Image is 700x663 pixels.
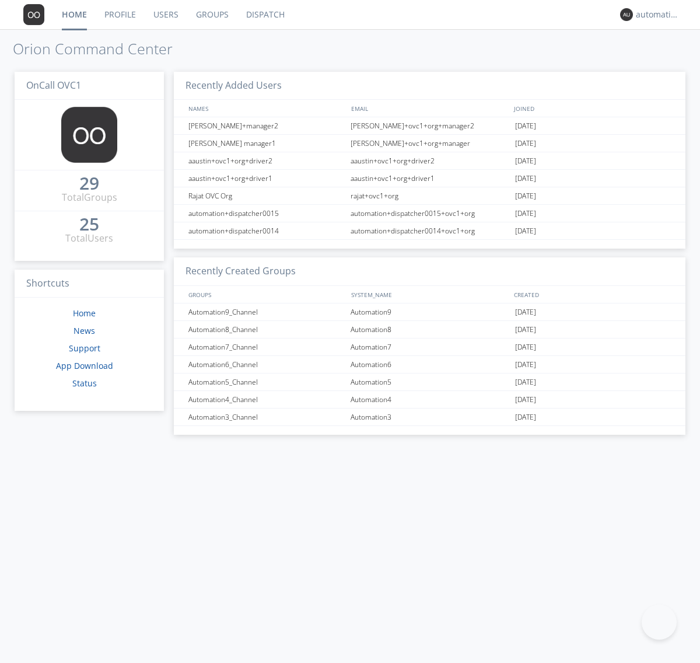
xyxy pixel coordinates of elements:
div: rajat+ovc1+org [348,187,512,204]
div: Total Groups [62,191,117,204]
div: automation+dispatcher0015 [185,205,347,222]
a: 25 [79,218,99,232]
span: [DATE] [515,152,536,170]
div: Automation7 [348,339,512,355]
div: EMAIL [348,100,511,117]
iframe: Toggle Customer Support [642,605,677,640]
div: Automation9_Channel [185,303,347,320]
div: automation+dispatcher0015+ovc1+org [348,205,512,222]
a: News [73,325,95,336]
span: OnCall OVC1 [26,79,81,92]
img: 373638.png [23,4,44,25]
div: Automation6_Channel [185,356,347,373]
div: Automation5_Channel [185,374,347,390]
div: Automation7_Channel [185,339,347,355]
a: automation+dispatcher0015automation+dispatcher0015+ovc1+org[DATE] [174,205,685,222]
span: [DATE] [515,117,536,135]
a: aaustin+ovc1+org+driver1aaustin+ovc1+org+driver1[DATE] [174,170,685,187]
a: Automation9_ChannelAutomation9[DATE] [174,303,685,321]
div: Rajat OVC Org [185,187,347,204]
div: automation+dispatcher0014 [636,9,680,20]
a: Automation4_ChannelAutomation4[DATE] [174,391,685,409]
a: Automation5_ChannelAutomation5[DATE] [174,374,685,391]
img: 373638.png [620,8,633,21]
div: Automation8_Channel [185,321,347,338]
div: Total Users [65,232,113,245]
span: [DATE] [515,409,536,426]
div: GROUPS [185,286,345,303]
a: [PERSON_NAME]+manager2[PERSON_NAME]+ovc1+org+manager2[DATE] [174,117,685,135]
div: Automation4_Channel [185,391,347,408]
h3: Recently Added Users [174,72,685,100]
div: aaustin+ovc1+org+driver1 [348,170,512,187]
div: aaustin+ovc1+org+driver2 [348,152,512,169]
div: automation+dispatcher0014+ovc1+org [348,222,512,239]
a: Home [73,308,96,319]
a: Rajat OVC Orgrajat+ovc1+org[DATE] [174,187,685,205]
div: Automation5 [348,374,512,390]
div: CREATED [511,286,674,303]
h3: Recently Created Groups [174,257,685,286]
a: Automation8_ChannelAutomation8[DATE] [174,321,685,339]
div: Automation3_Channel [185,409,347,425]
div: aaustin+ovc1+org+driver1 [185,170,347,187]
a: 29 [79,177,99,191]
div: aaustin+ovc1+org+driver2 [185,152,347,169]
a: Automation7_ChannelAutomation7[DATE] [174,339,685,356]
div: 29 [79,177,99,189]
div: automation+dispatcher0014 [185,222,347,239]
a: automation+dispatcher0014automation+dispatcher0014+ovc1+org[DATE] [174,222,685,240]
span: [DATE] [515,356,536,374]
span: [DATE] [515,391,536,409]
span: [DATE] [515,321,536,339]
span: [DATE] [515,222,536,240]
span: [DATE] [515,187,536,205]
div: Automation8 [348,321,512,338]
span: [DATE] [515,303,536,321]
div: JOINED [511,100,674,117]
div: SYSTEM_NAME [348,286,511,303]
img: 373638.png [61,107,117,163]
div: [PERSON_NAME]+ovc1+org+manager [348,135,512,152]
h3: Shortcuts [15,270,164,298]
a: Support [69,343,100,354]
div: [PERSON_NAME]+manager2 [185,117,347,134]
div: 25 [79,218,99,230]
span: [DATE] [515,135,536,152]
span: [DATE] [515,205,536,222]
div: NAMES [185,100,345,117]
div: [PERSON_NAME] manager1 [185,135,347,152]
div: [PERSON_NAME]+ovc1+org+manager2 [348,117,512,134]
div: Automation3 [348,409,512,425]
span: [DATE] [515,170,536,187]
span: [DATE] [515,339,536,356]
a: App Download [56,360,113,371]
a: Automation6_ChannelAutomation6[DATE] [174,356,685,374]
div: Automation6 [348,356,512,373]
div: Automation4 [348,391,512,408]
a: [PERSON_NAME] manager1[PERSON_NAME]+ovc1+org+manager[DATE] [174,135,685,152]
div: Automation9 [348,303,512,320]
a: Automation3_ChannelAutomation3[DATE] [174,409,685,426]
a: aaustin+ovc1+org+driver2aaustin+ovc1+org+driver2[DATE] [174,152,685,170]
a: Status [72,378,97,389]
span: [DATE] [515,374,536,391]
